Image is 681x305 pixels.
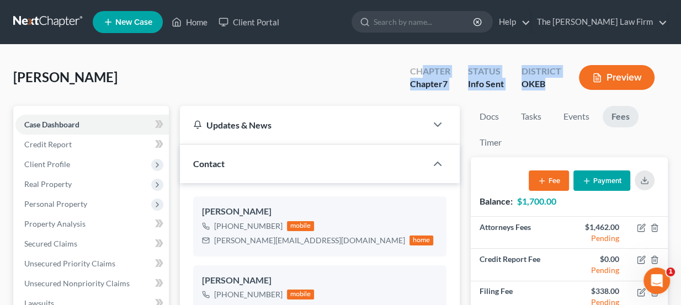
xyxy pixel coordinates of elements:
span: Credit Report [24,140,72,149]
div: Info Sent [468,78,504,90]
a: Client Portal [213,12,285,32]
div: Chapter [410,65,450,78]
span: Secured Claims [24,239,77,248]
input: Search by name... [374,12,475,32]
span: Real Property [24,179,72,189]
span: New Case [115,18,152,26]
div: Pending [578,265,619,276]
a: Unsecured Nonpriority Claims [15,274,169,293]
span: Unsecured Priority Claims [24,259,115,268]
a: Tasks [512,106,550,127]
td: Attorneys Fees [471,217,569,249]
td: Credit Report Fee [471,249,569,281]
div: District [522,65,561,78]
a: Home [166,12,213,32]
div: [PHONE_NUMBER] [214,221,283,232]
a: Unsecured Priority Claims [15,254,169,274]
span: Contact [193,158,225,169]
a: Fees [603,106,639,127]
span: 1 [666,267,675,276]
div: $0.00 [578,254,619,265]
div: [PERSON_NAME] [202,274,438,287]
span: Unsecured Nonpriority Claims [24,279,130,288]
a: Credit Report [15,135,169,154]
div: Chapter [410,78,450,90]
a: Docs [471,106,508,127]
a: Secured Claims [15,234,169,254]
div: $1,462.00 [578,222,619,233]
div: OKEB [522,78,561,90]
strong: Balance: [480,196,513,206]
span: [PERSON_NAME] [13,69,118,85]
button: Payment [573,170,630,191]
div: [PERSON_NAME][EMAIL_ADDRESS][DOMAIN_NAME] [214,235,405,246]
button: Preview [579,65,655,90]
a: Help [493,12,530,32]
span: 7 [443,78,448,89]
span: Case Dashboard [24,120,79,129]
div: [PERSON_NAME] [202,205,438,218]
span: Personal Property [24,199,87,208]
div: mobile [287,221,315,231]
a: Events [555,106,598,127]
a: Case Dashboard [15,115,169,135]
div: Pending [578,233,619,244]
div: $338.00 [578,286,619,297]
div: [PHONE_NUMBER] [214,289,283,300]
div: Updates & News [193,119,414,131]
a: Property Analysis [15,214,169,234]
a: The [PERSON_NAME] Law Firm [531,12,667,32]
iframe: Intercom live chat [643,267,670,294]
strong: $1,700.00 [517,196,556,206]
span: Client Profile [24,159,70,169]
span: Property Analysis [24,219,86,228]
div: mobile [287,290,315,299]
div: home [409,236,434,245]
div: Status [468,65,504,78]
button: Fee [529,170,569,191]
a: Timer [471,132,510,153]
